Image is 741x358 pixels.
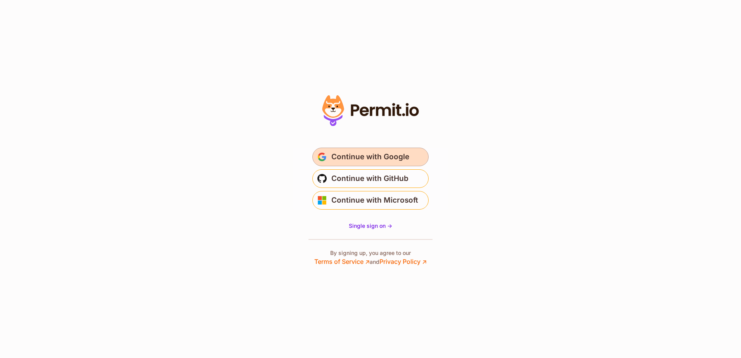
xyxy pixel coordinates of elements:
button: Continue with Google [312,148,429,166]
span: Continue with GitHub [331,172,408,185]
p: By signing up, you agree to our and [314,249,427,266]
a: Privacy Policy ↗ [379,258,427,265]
span: Continue with Microsoft [331,194,418,207]
a: Single sign on -> [349,222,392,230]
span: Single sign on -> [349,222,392,229]
button: Continue with Microsoft [312,191,429,210]
span: Continue with Google [331,151,409,163]
button: Continue with GitHub [312,169,429,188]
a: Terms of Service ↗ [314,258,370,265]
